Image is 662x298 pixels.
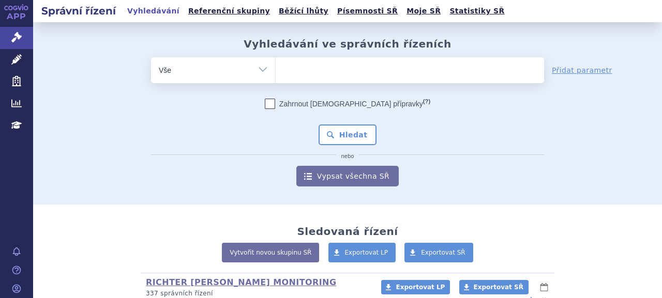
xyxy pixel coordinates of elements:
[146,277,336,287] a: RICHTER [PERSON_NAME] MONITORING
[403,4,444,18] a: Moje SŘ
[396,284,445,291] span: Exportovat LP
[328,243,396,262] a: Exportovat LP
[474,284,523,291] span: Exportovat SŘ
[222,243,319,262] a: Vytvořit novou skupinu SŘ
[336,153,359,160] i: nebo
[539,281,549,293] button: lhůty
[459,280,529,294] a: Exportovat SŘ
[33,4,124,18] h2: Správní řízení
[146,289,368,298] p: 337 správních řízení
[381,280,450,294] a: Exportovat LP
[334,4,401,18] a: Písemnosti SŘ
[319,124,377,145] button: Hledat
[296,166,399,186] a: Vypsat všechna SŘ
[276,4,332,18] a: Běžící lhůty
[345,249,388,256] span: Exportovat LP
[185,4,273,18] a: Referenční skupiny
[244,38,452,50] h2: Vyhledávání ve správních řízeních
[404,243,473,262] a: Exportovat SŘ
[446,4,507,18] a: Statistiky SŘ
[297,225,398,238] h2: Sledovaná řízení
[421,249,465,256] span: Exportovat SŘ
[124,4,183,18] a: Vyhledávání
[265,99,430,109] label: Zahrnout [DEMOGRAPHIC_DATA] přípravky
[423,98,430,105] abbr: (?)
[552,65,612,75] a: Přidat parametr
